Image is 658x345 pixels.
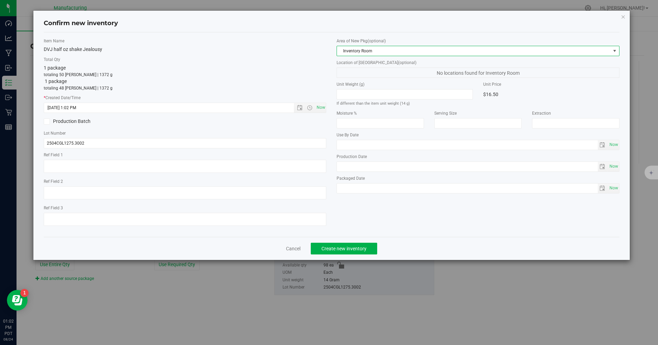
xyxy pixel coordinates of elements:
[337,154,619,160] label: Production Date
[304,105,316,111] span: Open the time view
[598,162,608,171] span: select
[44,56,326,63] label: Total Qty
[337,60,619,66] label: Location of [GEOGRAPHIC_DATA]
[598,140,608,150] span: select
[44,130,326,136] label: Lot Number
[337,132,619,138] label: Use By Date
[337,67,619,78] span: No locations found for Inventory Room
[608,140,619,150] span: Set Current date
[398,60,416,65] span: (optional)
[483,89,619,100] div: $16.50
[311,243,377,254] button: Create new inventory
[608,183,619,193] span: Set Current date
[337,110,424,116] label: Moisture %
[483,81,619,87] label: Unit Price
[598,184,608,193] span: select
[44,95,326,101] label: Created Date/Time
[44,178,326,185] label: Ref Field 2
[337,81,473,87] label: Unit Weight (g)
[321,246,367,251] span: Create new inventory
[44,19,118,28] h4: Confirm new inventory
[44,72,326,78] p: totaling 50 [PERSON_NAME] | 1372 g
[44,118,180,125] label: Production Batch
[337,101,410,106] small: If different than the item unit weight (14 g)
[532,110,619,116] label: Extraction
[44,152,326,158] label: Ref Field 1
[368,39,386,43] span: (optional)
[45,79,67,84] span: 1 package
[608,184,619,193] span: select
[7,290,28,311] iframe: Resource center
[608,161,619,171] span: Set Current date
[434,110,522,116] label: Serving Size
[337,46,610,56] span: Inventory Room
[44,85,326,91] p: totaling 48 [PERSON_NAME] | 1372 g
[44,38,326,44] label: Item Name
[286,245,300,252] a: Cancel
[44,205,326,211] label: Ref Field 3
[337,175,619,181] label: Packaged Date
[44,46,326,53] div: DVJ half oz shake Jealousy
[337,38,619,44] label: Area of New Pkg
[315,103,327,113] span: Set Current date
[608,140,619,150] span: select
[44,65,66,71] span: 1 package
[294,105,306,111] span: Open the date view
[20,289,29,297] iframe: Resource center unread badge
[608,162,619,171] span: select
